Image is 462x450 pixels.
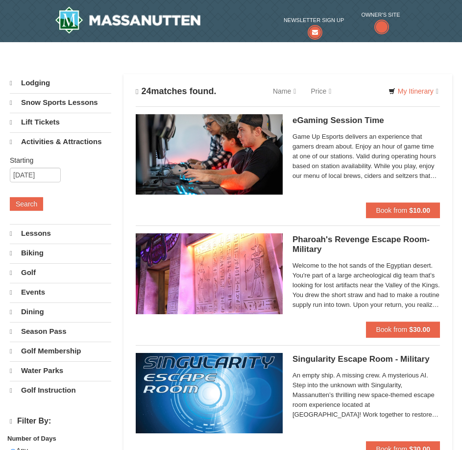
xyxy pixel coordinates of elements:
[10,113,111,131] a: Lift Tickets
[10,381,111,400] a: Golf Instruction
[55,6,201,34] img: Massanutten Resort Logo
[136,233,283,314] img: 6619913-410-20a124c9.jpg
[361,10,400,20] span: Owner's Site
[284,15,344,35] a: Newsletter Sign Up
[292,261,440,310] span: Welcome to the hot sands of the Egyptian desert. You're part of a large archeological dig team th...
[361,10,400,35] a: Owner's Site
[266,81,303,101] a: Name
[10,244,111,262] a: Biking
[7,435,56,442] strong: Number of Days
[10,417,111,426] h4: Filter By:
[10,342,111,360] a: Golf Membership
[10,263,111,282] a: Golf
[303,81,339,101] a: Price
[10,93,111,112] a: Snow Sports Lessons
[376,206,407,214] span: Book from
[284,15,344,25] span: Newsletter Sign Up
[409,206,430,214] strong: $10.00
[10,197,43,211] button: Search
[10,322,111,341] a: Season Pass
[10,132,111,151] a: Activities & Attractions
[292,371,440,420] span: An empty ship. A missing crew. A mysterious AI. Step into the unknown with Singularity, Massanutt...
[10,283,111,301] a: Events
[136,114,283,195] img: 19664770-34-0b975b5b.jpg
[382,84,445,99] a: My Itinerary
[55,6,201,34] a: Massanutten Resort
[366,202,440,218] button: Book from $10.00
[10,302,111,321] a: Dining
[409,325,430,333] strong: $30.00
[136,353,283,433] img: 6619913-520-2f5f5301.jpg
[10,361,111,380] a: Water Parks
[10,224,111,243] a: Lessons
[10,155,104,165] label: Starting
[292,132,440,181] span: Game Up Esports delivers an experience that gamers dream about. Enjoy an hour of game time at one...
[10,74,111,92] a: Lodging
[376,325,407,333] span: Book from
[292,354,440,364] h5: Singularity Escape Room - Military
[292,116,440,125] h5: eGaming Session Time
[292,235,440,254] h5: Pharoah's Revenge Escape Room- Military
[366,322,440,337] button: Book from $30.00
